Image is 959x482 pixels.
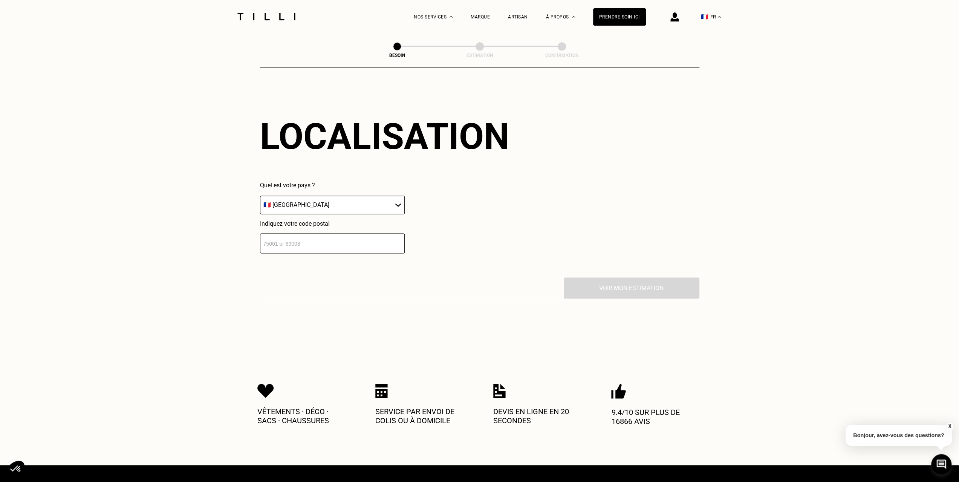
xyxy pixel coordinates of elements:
[611,408,702,426] p: 9.4/10 sur plus de 16866 avis
[260,115,509,158] div: Localisation
[257,384,274,398] img: Icon
[508,14,528,20] a: Artisan
[260,233,405,253] input: 75001 or 69008
[260,182,405,189] p: Quel est votre pays ?
[359,53,435,58] div: Besoin
[524,53,600,58] div: Confirmation
[846,425,952,446] p: Bonjour, avez-vous des questions?
[442,53,517,58] div: Estimation
[471,14,490,20] a: Marque
[701,13,708,20] span: 🇫🇷
[718,16,721,18] img: menu déroulant
[257,407,348,425] p: Vêtements · Déco · Sacs · Chaussures
[375,407,466,425] p: Service par envoi de colis ou à domicile
[493,384,506,398] img: Icon
[450,16,453,18] img: Menu déroulant
[593,8,646,26] a: Prendre soin ici
[572,16,575,18] img: Menu déroulant à propos
[611,384,626,399] img: Icon
[946,422,953,430] button: X
[260,220,405,227] p: Indiquez votre code postal
[235,13,298,20] img: Logo du service de couturière Tilli
[493,407,584,425] p: Devis en ligne en 20 secondes
[670,12,679,21] img: icône connexion
[375,384,388,398] img: Icon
